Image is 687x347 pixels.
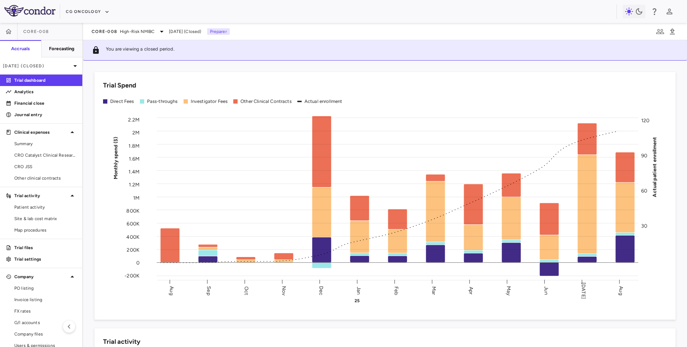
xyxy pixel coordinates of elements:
p: Trial files [14,244,77,251]
span: Invoice listing [14,296,77,303]
span: G/l accounts [14,319,77,326]
p: Clinical expenses [14,129,68,136]
text: May [506,286,512,295]
tspan: 600K [127,221,140,227]
text: Apr [468,286,474,294]
span: Summary [14,141,77,147]
text: Mar [431,286,437,295]
p: Journal entry [14,111,77,118]
p: Preparer [207,28,230,35]
tspan: 2M [132,130,140,136]
tspan: 0 [136,260,140,266]
tspan: 1.8M [128,143,140,149]
h6: Trial activity [103,337,140,347]
tspan: 60 [641,187,647,194]
text: Dec [318,286,324,295]
img: logo-full-SnFGN8VE.png [4,5,55,16]
button: CG Oncology [66,6,109,18]
tspan: 120 [641,117,649,123]
p: Analytics [14,89,77,95]
tspan: 1M [133,195,140,201]
span: Patient activity [14,204,77,210]
tspan: 800K [126,208,140,214]
div: Investigator Fees [191,98,228,105]
span: Company files [14,331,77,337]
p: Trial settings [14,256,77,262]
span: Map procedures [14,227,77,233]
span: [DATE] (Closed) [169,28,201,35]
text: Aug [169,286,175,295]
p: Financial close [14,100,77,106]
tspan: 400K [126,234,140,240]
tspan: 200K [127,247,140,253]
text: Aug [618,286,624,295]
h6: Trial Spend [103,81,136,90]
span: CRO JSS [14,163,77,170]
span: FX rates [14,308,77,314]
text: [DATE] [580,282,586,299]
h6: Accruals [11,46,30,52]
span: CORE-008 [23,29,49,34]
tspan: 1.6M [129,156,140,162]
text: Jun [543,286,549,295]
tspan: 1.4M [128,169,140,175]
tspan: 30 [641,223,647,229]
tspan: 90 [641,152,647,158]
text: Sep [206,286,212,295]
text: Oct [243,286,249,295]
div: Other Clinical Contracts [240,98,292,105]
text: Nov [281,286,287,295]
text: Jan [356,286,362,294]
tspan: -200K [125,273,140,279]
span: PO listing [14,285,77,291]
span: CRO Catalyst Clinical Research [14,152,77,158]
span: High-Risk NMIBC [120,28,155,35]
span: CORE-008 [92,29,117,34]
div: Pass-throughs [147,98,178,105]
h6: Forecasting [49,46,75,52]
tspan: Monthly spend ($) [113,137,119,179]
span: Other clinical contracts [14,175,77,181]
p: [DATE] (Closed) [3,63,71,69]
div: Actual enrollment [304,98,342,105]
text: 25 [355,298,360,303]
p: Company [14,274,68,280]
div: Direct Fees [110,98,134,105]
tspan: Actual patient enrollment [652,137,658,197]
tspan: 1.2M [129,182,140,188]
tspan: 2.2M [128,117,140,123]
p: Trial dashboard [14,77,77,84]
p: You are viewing a closed period. [106,46,175,54]
text: Feb [393,286,399,295]
p: Trial activity [14,192,68,199]
span: Site & lab cost matrix [14,215,77,222]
